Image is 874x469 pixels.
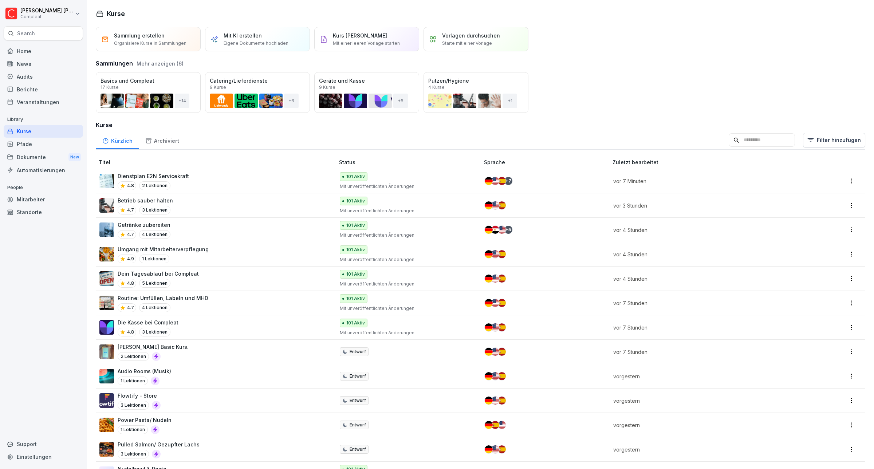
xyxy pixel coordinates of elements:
h3: Sammlungen [96,59,133,68]
p: Vorlagen durchsuchen [442,32,500,39]
p: Dienstplan E2N Servicekraft [118,172,189,180]
p: Umgang mit Mitarbeiterverpflegung [118,245,209,253]
a: Kürzlich [96,131,139,149]
p: Mit unveröffentlichten Änderungen [340,330,472,336]
p: 101 Aktiv [346,247,365,253]
img: mowdr0p6bcd087zng1y8aiuo.png [99,222,114,237]
p: Mit unveröffentlichten Änderungen [340,232,472,239]
img: es.svg [498,348,506,356]
img: us.svg [491,275,499,283]
p: 4.7 [127,231,134,238]
img: us.svg [491,445,499,453]
div: Einstellungen [4,450,83,463]
img: us.svg [491,177,499,185]
a: Veranstaltungen [4,96,83,109]
p: Entwurf [350,422,366,428]
a: Kurse [4,125,83,138]
p: Library [4,114,83,125]
div: + 5 [504,226,512,234]
button: Mehr anzeigen (6) [137,60,184,67]
a: Putzen/Hygiene4 Kurse+1 [424,72,528,113]
p: 2 Lektionen [139,181,170,190]
p: vorgestern [613,421,792,429]
p: Eigene Dokumente hochladen [224,40,288,47]
img: nrxk8kmss4rwik3sw7f6iset.png [99,271,114,286]
p: vor 4 Stunden [613,226,792,234]
img: izne627zotx0yvu6y8lmu3dt.png [99,174,114,188]
p: Getränke zubereiten [118,221,170,229]
p: [PERSON_NAME] Basic Kurs. [118,343,189,351]
p: vorgestern [613,373,792,380]
div: + 14 [175,94,189,108]
a: News [4,58,83,70]
p: vor 7 Minuten [613,177,792,185]
a: Automatisierungen [4,164,83,177]
p: Kurs [PERSON_NAME] [333,32,387,39]
p: 101 Aktiv [346,271,365,277]
img: de.svg [485,201,493,209]
div: Archiviert [139,131,185,149]
a: DokumenteNew [4,150,83,164]
p: 1 Lektionen [118,377,148,385]
p: Mit unveröffentlichten Änderungen [340,281,472,287]
div: Dokumente [4,150,83,164]
img: es.svg [498,445,506,453]
img: de.svg [485,397,493,405]
p: Zuletzt bearbeitet [613,158,801,166]
p: Catering/Lieferdienste [210,77,305,84]
p: 3 Lektionen [118,401,149,410]
img: de.svg [485,323,493,331]
a: Standorte [4,206,83,218]
h3: Kurse [96,121,865,129]
p: Starte mit einer Vorlage [442,40,492,47]
p: People [4,182,83,193]
img: de.svg [485,275,493,283]
img: de.svg [485,348,493,356]
p: Putzen/Hygiene [428,77,524,84]
p: vorgestern [613,397,792,405]
img: us.svg [491,348,499,356]
p: 4.7 [127,207,134,213]
p: 4.7 [127,304,134,311]
a: Catering/Lieferdienste9 Kurse+6 [205,72,310,113]
p: 101 Aktiv [346,295,365,302]
p: Status [339,158,481,166]
p: Sammlung erstellen [114,32,165,39]
p: Entwurf [350,397,366,404]
img: us.svg [498,226,506,234]
p: Organisiere Kurse in Sammlungen [114,40,186,47]
p: 9 Kurse [210,85,226,90]
p: Flowtify - Store [118,392,161,399]
p: 3 Lektionen [139,206,170,214]
img: de.svg [485,226,493,234]
div: + 1 [503,94,517,108]
p: 4 Kurse [428,85,445,90]
p: Geräte und Kasse [319,77,414,84]
a: Pfade [4,138,83,150]
img: us.svg [491,323,499,331]
p: Entwurf [350,348,366,355]
img: ojv3heynu4dgk626xfri32c5.png [99,418,114,432]
div: + 6 [393,94,408,108]
p: Dein Tagesablauf bei Compleat [118,270,199,277]
p: Compleat [20,14,74,19]
a: Audits [4,70,83,83]
img: es.svg [498,397,506,405]
a: Geräte und Kasse9 Kurse+6 [314,72,419,113]
img: us.svg [491,250,499,258]
img: de.svg [485,250,493,258]
a: Home [4,45,83,58]
p: 1 Lektionen [139,255,169,263]
a: Basics und Compleat17 Kurse+14 [96,72,201,113]
p: Power Pasta/ Nudeln [118,416,172,424]
div: + 7 [504,177,512,185]
a: Berichte [4,83,83,96]
p: Pulled Salmon/ Gezupfter Lachs [118,441,200,448]
img: es.svg [498,177,506,185]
